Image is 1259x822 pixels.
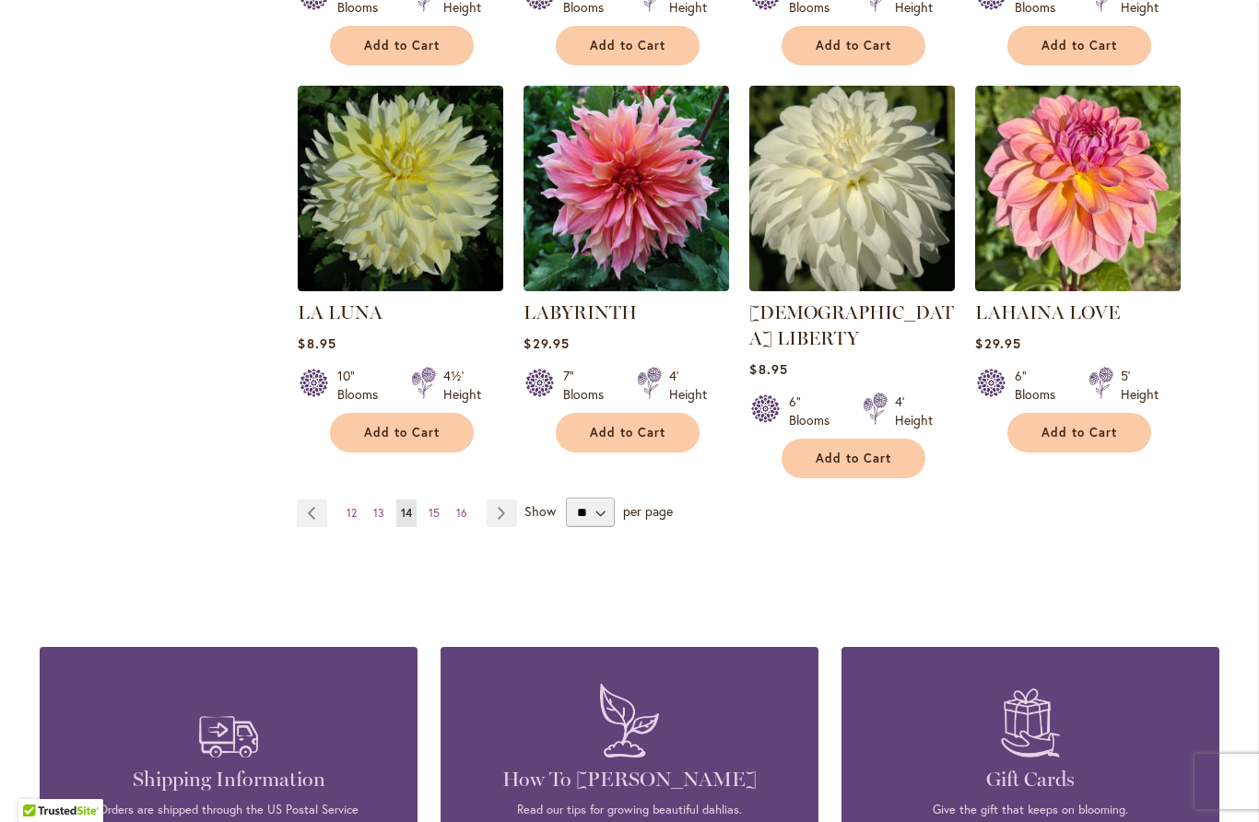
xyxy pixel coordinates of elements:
[347,506,357,520] span: 12
[524,502,556,520] span: Show
[424,499,444,527] a: 15
[524,335,569,352] span: $29.95
[563,367,615,404] div: 7" Blooms
[816,38,891,53] span: Add to Cart
[749,360,787,378] span: $8.95
[975,335,1020,352] span: $29.95
[782,439,925,478] button: Add to Cart
[330,26,474,65] button: Add to Cart
[401,506,412,520] span: 14
[468,767,791,793] h4: How To [PERSON_NAME]
[298,301,382,323] a: LA LUNA
[749,86,955,291] img: LADY LIBERTY
[443,367,481,404] div: 4½' Height
[975,301,1120,323] a: LAHAINA LOVE
[67,767,390,793] h4: Shipping Information
[975,86,1181,291] img: LAHAINA LOVE
[1041,38,1117,53] span: Add to Cart
[67,802,390,818] p: Orders are shipped through the US Postal Service
[1007,26,1151,65] button: Add to Cart
[1015,367,1066,404] div: 6" Blooms
[298,86,503,291] img: La Luna
[895,393,933,429] div: 4' Height
[1007,413,1151,452] button: Add to Cart
[429,506,440,520] span: 15
[623,502,673,520] span: per page
[590,38,665,53] span: Add to Cart
[452,499,472,527] a: 16
[869,802,1192,818] p: Give the gift that keeps on blooming.
[524,86,729,291] img: Labyrinth
[524,301,637,323] a: LABYRINTH
[337,367,389,404] div: 10" Blooms
[364,38,440,53] span: Add to Cart
[1041,425,1117,440] span: Add to Cart
[869,767,1192,793] h4: Gift Cards
[330,413,474,452] button: Add to Cart
[364,425,440,440] span: Add to Cart
[1121,367,1159,404] div: 5' Height
[816,451,891,466] span: Add to Cart
[749,277,955,295] a: LADY LIBERTY
[468,802,791,818] p: Read our tips for growing beautiful dahlias.
[298,335,335,352] span: $8.95
[373,506,384,520] span: 13
[524,277,729,295] a: Labyrinth
[556,413,700,452] button: Add to Cart
[298,277,503,295] a: La Luna
[369,499,389,527] a: 13
[14,757,65,808] iframe: Launch Accessibility Center
[342,499,361,527] a: 12
[789,393,841,429] div: 6" Blooms
[590,425,665,440] span: Add to Cart
[669,367,707,404] div: 4' Height
[556,26,700,65] button: Add to Cart
[456,506,467,520] span: 16
[782,26,925,65] button: Add to Cart
[749,301,954,349] a: [DEMOGRAPHIC_DATA] LIBERTY
[975,277,1181,295] a: LAHAINA LOVE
